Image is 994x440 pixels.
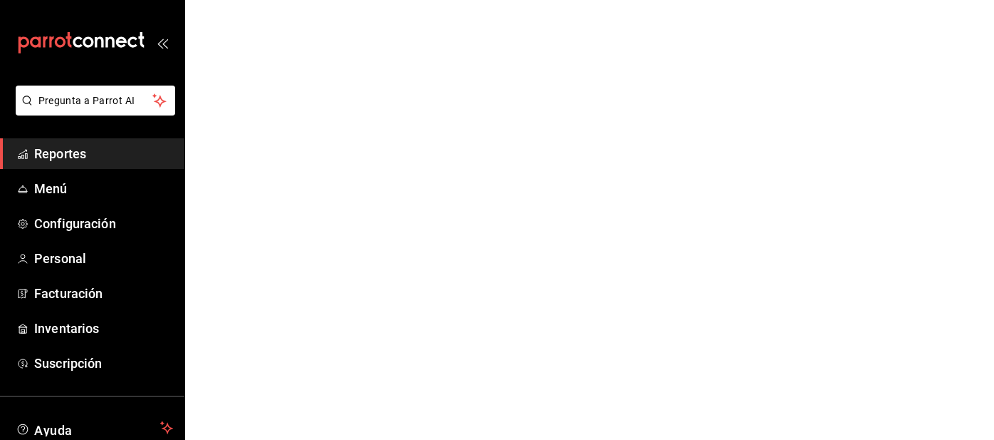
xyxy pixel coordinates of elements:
[38,93,153,108] span: Pregunta a Parrot AI
[34,179,173,198] span: Menú
[157,37,168,48] button: open_drawer_menu
[10,103,175,118] a: Pregunta a Parrot AI
[34,144,173,163] span: Reportes
[34,214,173,233] span: Configuración
[34,249,173,268] span: Personal
[34,419,155,436] span: Ayuda
[34,354,173,373] span: Suscripción
[16,86,175,116] button: Pregunta a Parrot AI
[34,319,173,338] span: Inventarios
[34,284,173,303] span: Facturación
